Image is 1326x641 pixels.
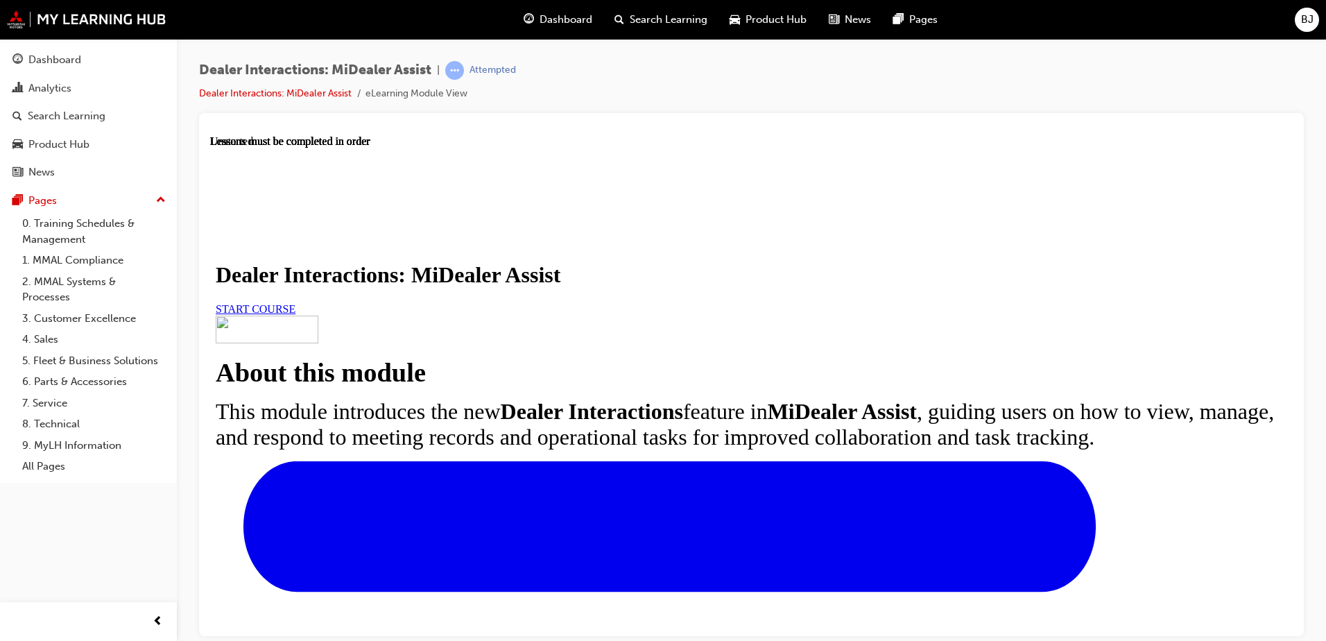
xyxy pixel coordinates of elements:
span: Search Learning [630,12,707,28]
a: pages-iconPages [882,6,949,34]
a: Dashboard [6,47,171,73]
a: 6. Parts & Accessories [17,371,171,393]
strong: About this module [6,223,216,252]
button: DashboardAnalyticsSearch LearningProduct HubNews [6,44,171,188]
div: Analytics [28,80,71,96]
a: 8. Technical [17,413,171,435]
span: This module introduces the new feature in , guiding users on how to view, manage, and respond to ... [6,264,1064,314]
span: car-icon [730,11,740,28]
span: BJ [1301,12,1314,28]
a: search-iconSearch Learning [603,6,718,34]
span: Dealer Interactions: MiDealer Assist [199,62,431,78]
span: Dashboard [540,12,592,28]
span: pages-icon [12,195,23,207]
a: Analytics [6,76,171,101]
a: news-iconNews [818,6,882,34]
span: | [437,62,440,78]
a: car-iconProduct Hub [718,6,818,34]
a: 4. Sales [17,329,171,350]
a: guage-iconDashboard [513,6,603,34]
div: Search Learning [28,108,105,124]
a: START COURSE [6,168,85,180]
a: Product Hub [6,132,171,157]
div: Product Hub [28,137,89,153]
a: Dealer Interactions: MiDealer Assist [199,87,352,99]
strong: MiDealer Assist [558,264,707,289]
a: 5. Fleet & Business Solutions [17,350,171,372]
span: News [845,12,871,28]
div: Pages [28,193,57,209]
a: 7. Service [17,393,171,414]
div: Dashboard [28,52,81,68]
span: up-icon [156,191,166,210]
span: guage-icon [12,54,23,67]
a: 9. MyLH Information [17,435,171,456]
a: All Pages [17,456,171,477]
span: Pages [909,12,938,28]
h1: Dealer Interactions: MiDealer Assist [6,127,1077,153]
span: prev-icon [153,613,163,631]
span: guage-icon [524,11,534,28]
span: learningRecordVerb_ATTEMPT-icon [445,61,464,80]
span: search-icon [614,11,624,28]
button: Pages [6,188,171,214]
span: pages-icon [893,11,904,28]
span: search-icon [12,110,22,123]
div: Attempted [470,64,516,77]
span: Product Hub [746,12,807,28]
li: eLearning Module View [365,86,467,102]
a: 1. MMAL Compliance [17,250,171,271]
a: 2. MMAL Systems & Processes [17,271,171,308]
span: news-icon [829,11,839,28]
img: mmal [7,10,166,28]
a: Search Learning [6,103,171,129]
div: News [28,164,55,180]
span: news-icon [12,166,23,179]
a: 0. Training Schedules & Management [17,213,171,250]
strong: Dealer Interactions [291,264,473,289]
span: car-icon [12,139,23,151]
a: 3. Customer Excellence [17,308,171,330]
button: BJ [1295,8,1319,32]
span: chart-icon [12,83,23,95]
a: News [6,160,171,185]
